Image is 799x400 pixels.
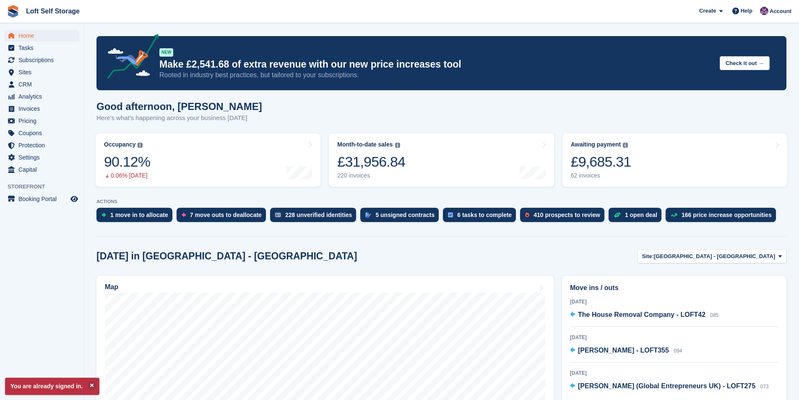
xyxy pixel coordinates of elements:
[8,183,83,191] span: Storefront
[100,34,159,82] img: price-adjustments-announcement-icon-8257ccfd72463d97f412b2fc003d46551f7dbcb40ab6d574587a9cd5c0d94...
[625,212,657,218] div: 1 open deal
[570,283,778,293] h2: Move ins / outs
[270,208,361,226] a: 228 unverified identities
[18,42,69,54] span: Tasks
[4,103,79,115] a: menu
[285,212,352,218] div: 228 unverified identities
[96,251,357,262] h2: [DATE] in [GEOGRAPHIC_DATA] - [GEOGRAPHIC_DATA]
[18,91,69,102] span: Analytics
[770,7,791,16] span: Account
[682,212,772,218] div: 166 price increase opportunities
[96,101,262,112] h1: Good afternoon, [PERSON_NAME]
[337,172,405,179] div: 220 invoices
[159,71,713,80] p: Rooted in industry best practices, but tailored to your subscriptions.
[104,172,150,179] div: 0.06% [DATE]
[4,127,79,139] a: menu
[760,7,768,15] img: Amy Wright
[110,212,168,218] div: 1 move in to allocate
[4,115,79,127] a: menu
[614,212,621,218] img: deal-1b604bf984904fb50ccaf53a9ad4b4a5d6e5aea283cecdc64d6e3604feb123c2.svg
[18,78,69,90] span: CRM
[448,212,453,217] img: task-75834270c22a3079a89374b754ae025e5fb1db73e45f91037f5363f120a921f8.svg
[96,199,786,204] p: ACTIONS
[570,381,769,392] a: [PERSON_NAME] (Global Entrepreneurs UK) - LOFT275 073
[177,208,270,226] a: 7 move outs to deallocate
[578,347,669,354] span: [PERSON_NAME] - LOFT355
[4,139,79,151] a: menu
[5,378,99,395] p: You are already signed in.
[329,133,554,187] a: Month-to-date sales £31,956.84 220 invoices
[18,127,69,139] span: Coupons
[102,212,106,217] img: move_ins_to_allocate_icon-fdf77a2bb77ea45bf5b3d319d69a93e2d87916cf1d5bf7949dd705db3b84f3ca.svg
[666,208,780,226] a: 166 price increase opportunities
[360,208,443,226] a: 5 unsigned contracts
[609,208,666,226] a: 1 open deal
[570,298,778,306] div: [DATE]
[18,103,69,115] span: Invoices
[159,48,173,57] div: NEW
[104,141,135,148] div: Occupancy
[571,153,631,170] div: £9,685.31
[571,141,621,148] div: Awaiting payment
[337,153,405,170] div: £31,956.84
[96,208,177,226] a: 1 move in to allocate
[18,115,69,127] span: Pricing
[275,212,281,217] img: verify_identity-adf6edd0f0f0b5bbfe63781bf79b02c33cf7c696d77639b501bdc392416b5a36.svg
[7,5,19,18] img: stora-icon-8386f47178a22dfd0bd8f6a31ec36ba5ce8667c1dd55bd0f319d3a0aa187defe.svg
[4,54,79,66] a: menu
[96,133,320,187] a: Occupancy 90.12% 0.06% [DATE]
[520,208,609,226] a: 410 prospects to review
[760,384,769,390] span: 073
[4,42,79,54] a: menu
[443,208,520,226] a: 6 tasks to complete
[699,7,716,15] span: Create
[571,172,631,179] div: 62 invoices
[182,212,186,217] img: move_outs_to_deallocate_icon-f764333ba52eb49d3ac5e1228854f67142a1ed5810a6f6cc68b1a99e826820c5.svg
[18,30,69,42] span: Home
[711,312,719,318] span: 085
[570,345,682,356] a: [PERSON_NAME] - LOFT355 094
[671,213,677,217] img: price_increase_opportunities-93ffe204e8149a01c8c9dc8f82e8f89637d9d84a8eef4429ea346261dce0b2c0.svg
[674,348,682,354] span: 094
[18,66,69,78] span: Sites
[4,91,79,102] a: menu
[4,30,79,42] a: menu
[720,56,770,70] button: Check it out →
[570,310,719,321] a: The House Removal Company - LOFT42 085
[18,164,69,175] span: Capital
[570,369,778,377] div: [DATE]
[337,141,393,148] div: Month-to-date sales
[18,193,69,205] span: Booking Portal
[395,143,400,148] img: icon-info-grey-7440780725fd019a000dd9b08b2336e03edf1995a4989e88bcd33f0948082b44.svg
[104,153,150,170] div: 90.12%
[654,252,775,261] span: [GEOGRAPHIC_DATA] - [GEOGRAPHIC_DATA]
[365,212,371,217] img: contract_signature_icon-13c848040528278c33f63329250d36e43548de30e8caae1d1a13099fd9432cc5.svg
[457,212,512,218] div: 6 tasks to complete
[4,152,79,163] a: menu
[638,249,786,263] button: Site: [GEOGRAPHIC_DATA] - [GEOGRAPHIC_DATA]
[4,66,79,78] a: menu
[4,193,79,205] a: menu
[642,252,654,261] span: Site:
[741,7,752,15] span: Help
[375,212,435,218] div: 5 unsigned contracts
[96,113,262,123] p: Here's what's happening across your business [DATE]
[578,382,755,390] span: [PERSON_NAME] (Global Entrepreneurs UK) - LOFT275
[578,311,705,318] span: The House Removal Company - LOFT42
[105,283,118,291] h2: Map
[69,194,79,204] a: Preview store
[18,54,69,66] span: Subscriptions
[534,212,600,218] div: 410 prospects to review
[138,143,143,148] img: icon-info-grey-7440780725fd019a000dd9b08b2336e03edf1995a4989e88bcd33f0948082b44.svg
[190,212,262,218] div: 7 move outs to deallocate
[570,334,778,341] div: [DATE]
[18,152,69,163] span: Settings
[4,78,79,90] a: menu
[4,164,79,175] a: menu
[18,139,69,151] span: Protection
[525,212,529,217] img: prospect-51fa495bee0391a8d652442698ab0144808aea92771e9ea1ae160a38d050c398.svg
[623,143,628,148] img: icon-info-grey-7440780725fd019a000dd9b08b2336e03edf1995a4989e88bcd33f0948082b44.svg
[159,58,713,71] p: Make £2,541.68 of extra revenue with our new price increases tool
[23,4,83,18] a: Loft Self Storage
[562,133,787,187] a: Awaiting payment £9,685.31 62 invoices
